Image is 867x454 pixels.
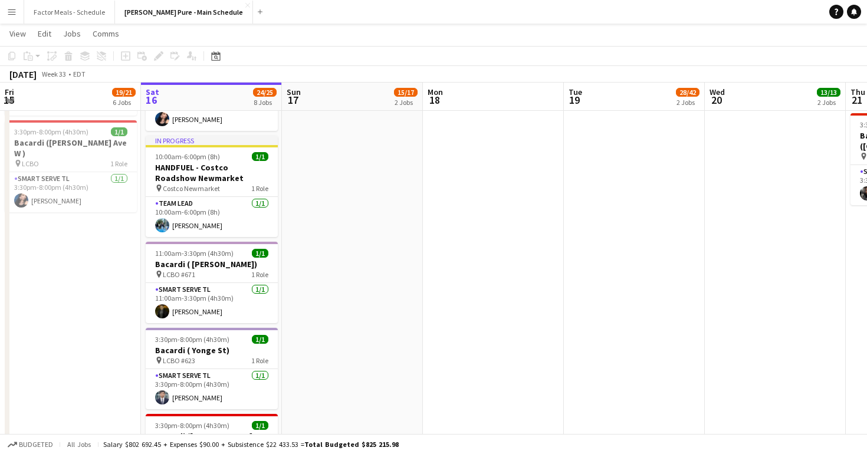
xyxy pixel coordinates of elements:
[708,93,725,107] span: 20
[110,159,127,168] span: 1 Role
[817,98,840,107] div: 2 Jobs
[569,87,582,97] span: Tue
[155,335,229,344] span: 3:30pm-8:00pm (4h30m)
[146,197,278,237] app-card-role: Team Lead1/110:00am-6:00pm (8h)[PERSON_NAME]
[146,369,278,409] app-card-role: Smart Serve TL1/13:30pm-8:00pm (4h30m)[PERSON_NAME]
[3,93,14,107] span: 15
[9,68,37,80] div: [DATE]
[88,26,124,41] a: Comms
[24,1,115,24] button: Factor Meals - Schedule
[287,87,301,97] span: Sun
[6,438,55,451] button: Budgeted
[395,98,417,107] div: 2 Jobs
[252,335,268,344] span: 1/1
[5,137,137,159] h3: Bacardi ([PERSON_NAME] Ave W )
[5,26,31,41] a: View
[112,88,136,97] span: 19/21
[33,26,56,41] a: Edit
[251,270,268,279] span: 1 Role
[710,87,725,97] span: Wed
[63,28,81,39] span: Jobs
[14,127,88,136] span: 3:30pm-8:00pm (4h30m)
[155,421,229,430] span: 3:30pm-8:00pm (4h30m)
[146,162,278,183] h3: HANDFUEL - Costco Roadshow Newmarket
[39,70,68,78] span: Week 33
[426,93,443,107] span: 18
[285,93,301,107] span: 17
[146,242,278,323] app-job-card: 11:00am-3:30pm (4h30m)1/1Bacardi ( [PERSON_NAME]) LCBO #6711 RoleSmart Serve TL1/111:00am-3:30pm ...
[144,93,159,107] span: 16
[163,184,220,193] span: Costco Newmarket
[817,88,840,97] span: 13/13
[146,283,278,323] app-card-role: Smart Serve TL1/111:00am-3:30pm (4h30m)[PERSON_NAME]
[155,152,220,161] span: 10:00am-6:00pm (8h)
[93,28,119,39] span: Comms
[163,270,195,279] span: LCBO #671
[252,249,268,258] span: 1/1
[103,440,399,449] div: Salary $802 692.45 + Expenses $90.00 + Subsistence $22 433.53 =
[111,127,127,136] span: 1/1
[146,259,278,269] h3: Bacardi ( [PERSON_NAME])
[73,70,86,78] div: EDT
[254,98,276,107] div: 8 Jobs
[5,172,137,212] app-card-role: Smart Serve TL1/13:30pm-8:00pm (4h30m)[PERSON_NAME]
[146,328,278,409] app-job-card: 3:30pm-8:00pm (4h30m)1/1Bacardi ( Yonge St) LCBO #6231 RoleSmart Serve TL1/13:30pm-8:00pm (4h30m)...
[58,26,86,41] a: Jobs
[676,98,699,107] div: 2 Jobs
[567,93,582,107] span: 19
[5,120,137,212] app-job-card: 3:30pm-8:00pm (4h30m)1/1Bacardi ([PERSON_NAME] Ave W ) LCBO1 RoleSmart Serve TL1/13:30pm-8:00pm (...
[252,152,268,161] span: 1/1
[9,28,26,39] span: View
[155,249,234,258] span: 11:00am-3:30pm (4h30m)
[676,88,699,97] span: 28/42
[850,87,865,97] span: Thu
[304,440,399,449] span: Total Budgeted $825 215.98
[38,28,51,39] span: Edit
[251,184,268,193] span: 1 Role
[428,87,443,97] span: Mon
[146,136,278,145] div: In progress
[22,159,39,168] span: LCBO
[394,88,418,97] span: 15/17
[163,356,195,365] span: LCBO #623
[146,136,278,237] app-job-card: In progress10:00am-6:00pm (8h)1/1HANDFUEL - Costco Roadshow Newmarket Costco Newmarket1 RoleTeam ...
[251,356,268,365] span: 1 Role
[65,440,93,449] span: All jobs
[146,345,278,356] h3: Bacardi ( Yonge St)
[19,440,53,449] span: Budgeted
[146,91,278,131] app-card-role: Smart Serve TL1/110:00am-3:30pm (5h30m)[PERSON_NAME]
[146,87,159,97] span: Sat
[113,98,135,107] div: 6 Jobs
[253,88,277,97] span: 24/25
[849,93,865,107] span: 21
[146,431,278,452] h3: Bacardi ([PERSON_NAME] Ave E)
[115,1,253,24] button: [PERSON_NAME] Pure - Main Schedule
[252,421,268,430] span: 1/1
[5,87,14,97] span: Fri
